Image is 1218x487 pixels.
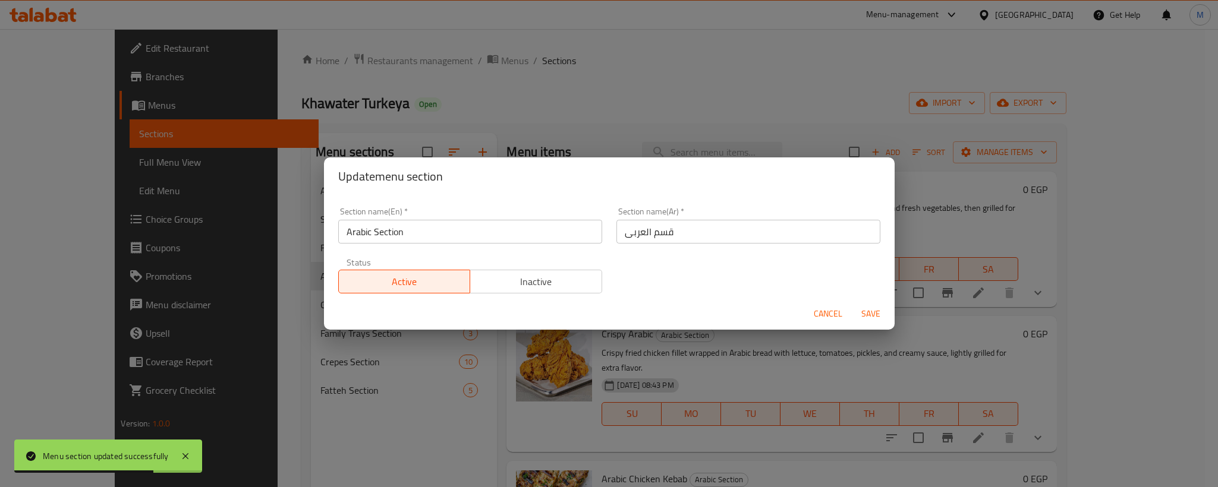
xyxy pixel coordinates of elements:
[43,450,169,463] div: Menu section updated successfully
[344,273,466,290] span: Active
[852,303,890,325] button: Save
[857,306,885,321] span: Save
[338,270,471,293] button: Active
[338,167,880,186] h2: Update menu section
[475,273,597,290] span: Inactive
[809,303,847,325] button: Cancel
[814,306,842,321] span: Cancel
[616,220,880,243] input: Please enter section name(ar)
[470,270,602,293] button: Inactive
[338,220,602,243] input: Please enter section name(en)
